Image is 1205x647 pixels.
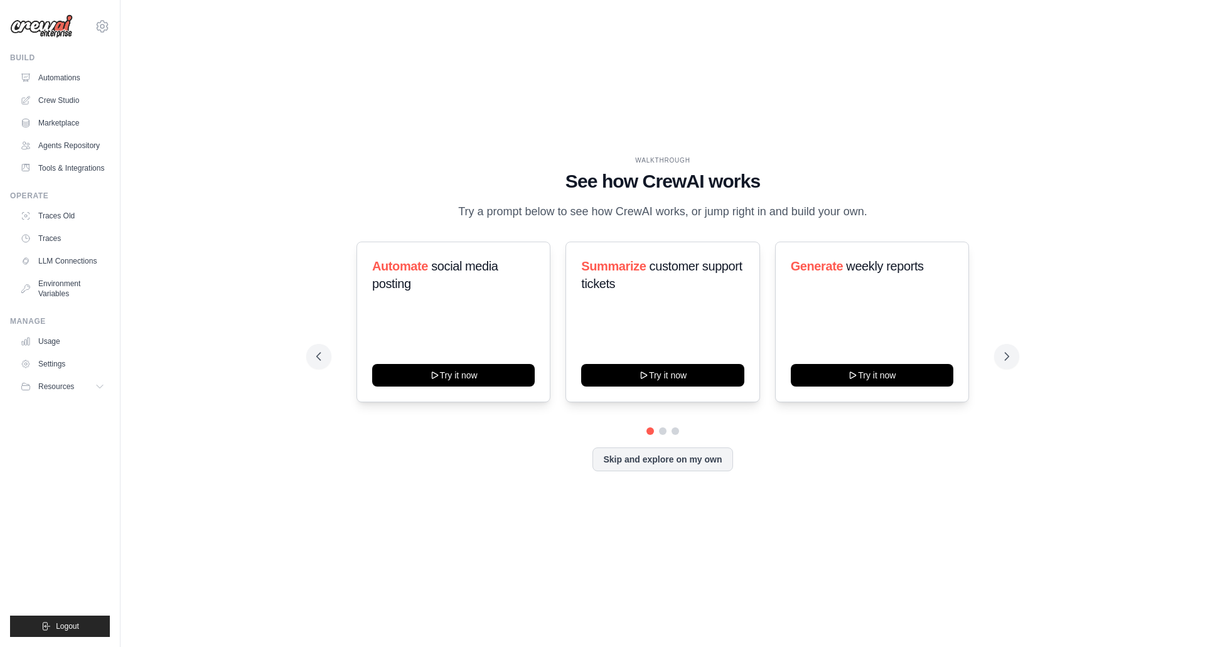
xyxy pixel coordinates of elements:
span: Resources [38,382,74,392]
span: Automate [372,259,428,273]
div: WALKTHROUGH [316,156,1009,165]
a: LLM Connections [15,251,110,271]
span: weekly reports [846,259,923,273]
h1: See how CrewAI works [316,170,1009,193]
a: Crew Studio [15,90,110,110]
div: Build [10,53,110,63]
span: social media posting [372,259,498,291]
img: Logo [10,14,73,38]
button: Resources [15,377,110,397]
button: Try it now [581,364,744,387]
a: Agents Repository [15,136,110,156]
span: Logout [56,621,79,631]
span: customer support tickets [581,259,742,291]
a: Settings [15,354,110,374]
div: Manage [10,316,110,326]
a: Marketplace [15,113,110,133]
button: Try it now [791,364,953,387]
a: Automations [15,68,110,88]
a: Environment Variables [15,274,110,304]
a: Tools & Integrations [15,158,110,178]
div: Operate [10,191,110,201]
p: Try a prompt below to see how CrewAI works, or jump right in and build your own. [452,203,874,221]
a: Traces [15,228,110,249]
span: Generate [791,259,843,273]
a: Traces Old [15,206,110,226]
button: Logout [10,616,110,637]
span: Summarize [581,259,646,273]
a: Usage [15,331,110,351]
button: Skip and explore on my own [592,447,732,471]
button: Try it now [372,364,535,387]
